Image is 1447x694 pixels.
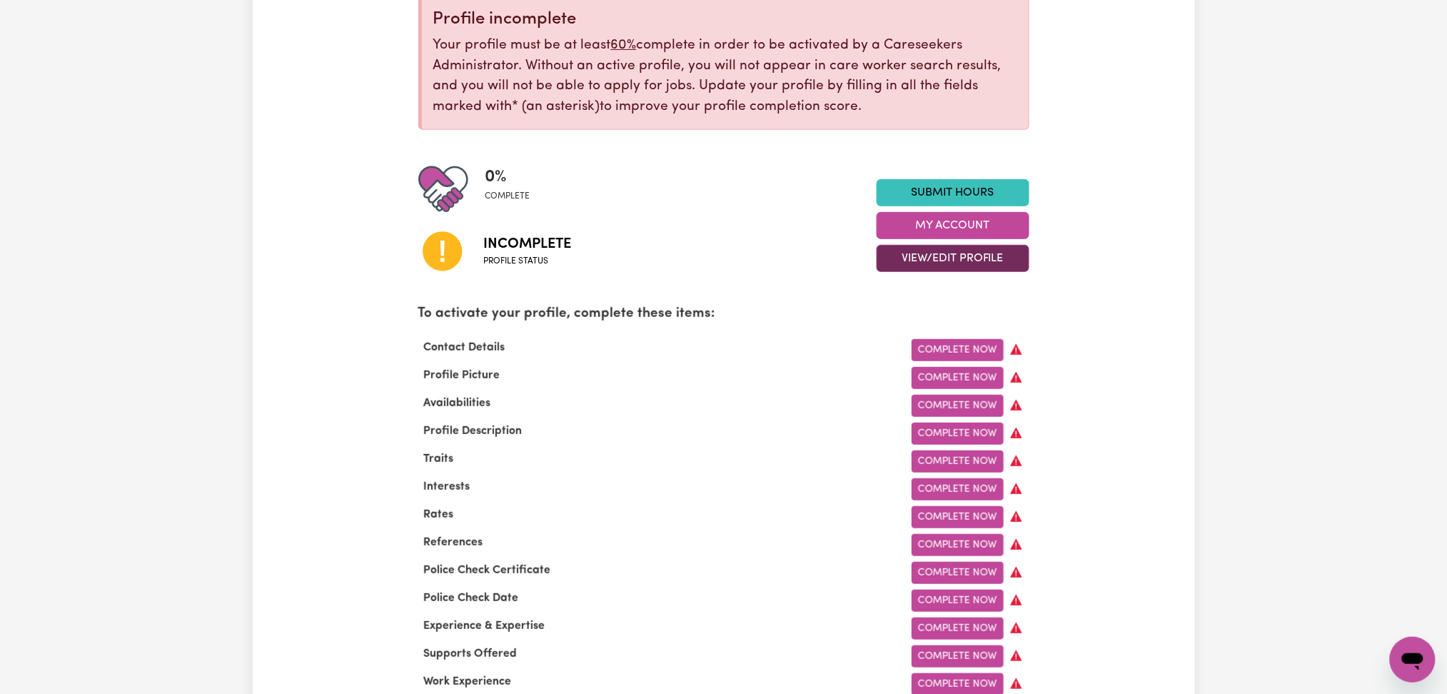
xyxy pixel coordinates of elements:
span: References [418,537,489,548]
span: Police Check Certificate [418,565,557,576]
a: Complete Now [912,645,1004,668]
a: Complete Now [912,367,1004,389]
a: Complete Now [912,423,1004,445]
span: Incomplete [484,233,572,255]
iframe: Button to launch messaging window [1390,637,1436,683]
span: Contact Details [418,342,511,353]
a: Complete Now [912,534,1004,556]
span: Profile Description [418,426,528,437]
a: Complete Now [912,395,1004,417]
span: Traits [418,453,460,465]
a: Complete Now [912,451,1004,473]
span: Police Check Date [418,593,525,604]
span: Rates [418,509,460,520]
span: Supports Offered [418,648,523,660]
span: Profile Picture [418,370,506,381]
a: Complete Now [912,339,1004,361]
a: Submit Hours [877,179,1029,206]
u: 60% [611,39,637,52]
a: Complete Now [912,478,1004,501]
a: Complete Now [912,590,1004,612]
span: complete [485,190,530,203]
button: View/Edit Profile [877,245,1029,272]
span: Availabilities [418,398,497,409]
span: Interests [418,481,476,493]
div: Profile completeness: 0% [485,164,542,214]
p: To activate your profile, complete these items: [418,304,1029,325]
div: Profile incomplete [433,9,1017,30]
p: Your profile must be at least complete in order to be activated by a Careseekers Administrator. W... [433,36,1017,118]
span: Profile status [484,255,572,268]
a: Complete Now [912,562,1004,584]
span: 0 % [485,164,530,190]
span: Work Experience [418,676,518,688]
span: an asterisk [513,100,600,114]
a: Complete Now [912,618,1004,640]
span: Experience & Expertise [418,620,551,632]
a: Complete Now [912,506,1004,528]
button: My Account [877,212,1029,239]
